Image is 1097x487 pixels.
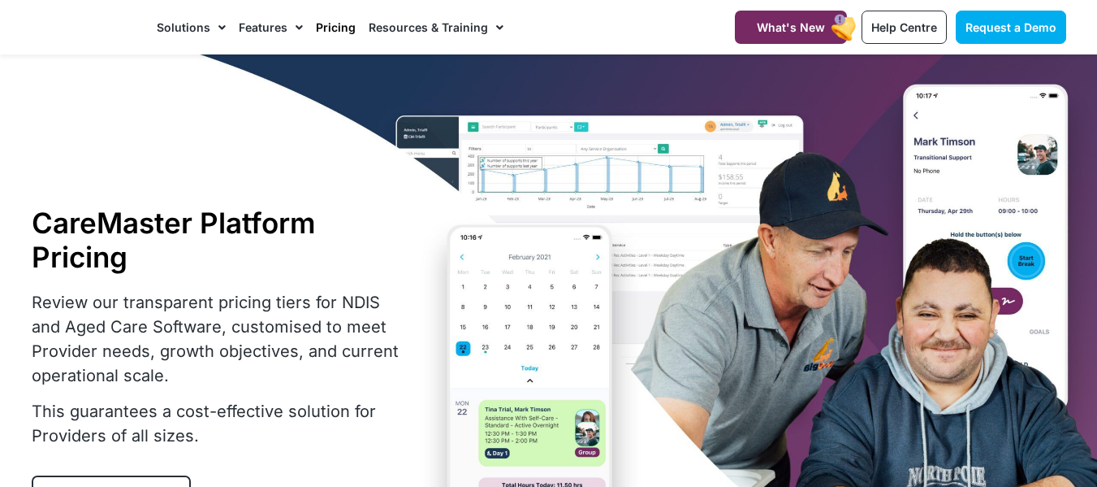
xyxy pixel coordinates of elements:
[32,206,401,274] h1: CareMaster Platform Pricing
[32,399,401,448] p: This guarantees a cost-effective solution for Providers of all sizes.
[757,20,825,34] span: What's New
[32,15,141,40] img: CareMaster Logo
[32,290,401,388] p: Review our transparent pricing tiers for NDIS and Aged Care Software, customised to meet Provider...
[735,11,847,44] a: What's New
[862,11,947,44] a: Help Centre
[871,20,937,34] span: Help Centre
[965,20,1056,34] span: Request a Demo
[956,11,1066,44] a: Request a Demo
